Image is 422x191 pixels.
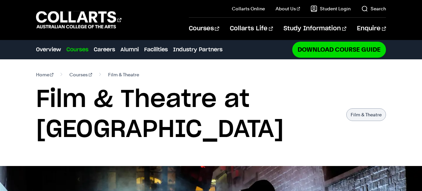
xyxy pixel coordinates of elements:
h1: Film & Theatre at [GEOGRAPHIC_DATA] [36,85,340,145]
div: Go to homepage [36,10,121,29]
a: Industry Partners [173,46,223,54]
a: Collarts Life [230,18,273,40]
a: Alumni [120,46,139,54]
a: Overview [36,46,61,54]
a: Careers [94,46,115,54]
p: Film & Theatre [346,108,386,121]
a: Collarts Online [232,5,265,12]
a: Facilities [144,46,168,54]
a: Courses [189,18,219,40]
a: Courses [66,46,88,54]
a: Courses [69,70,92,79]
a: Home [36,70,54,79]
a: Student Login [311,5,351,12]
a: Search [361,5,386,12]
a: Enquire [357,18,386,40]
a: Download Course Guide [292,42,386,57]
span: Film & Theatre [108,70,139,79]
a: Study Information [284,18,346,40]
a: About Us [276,5,300,12]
